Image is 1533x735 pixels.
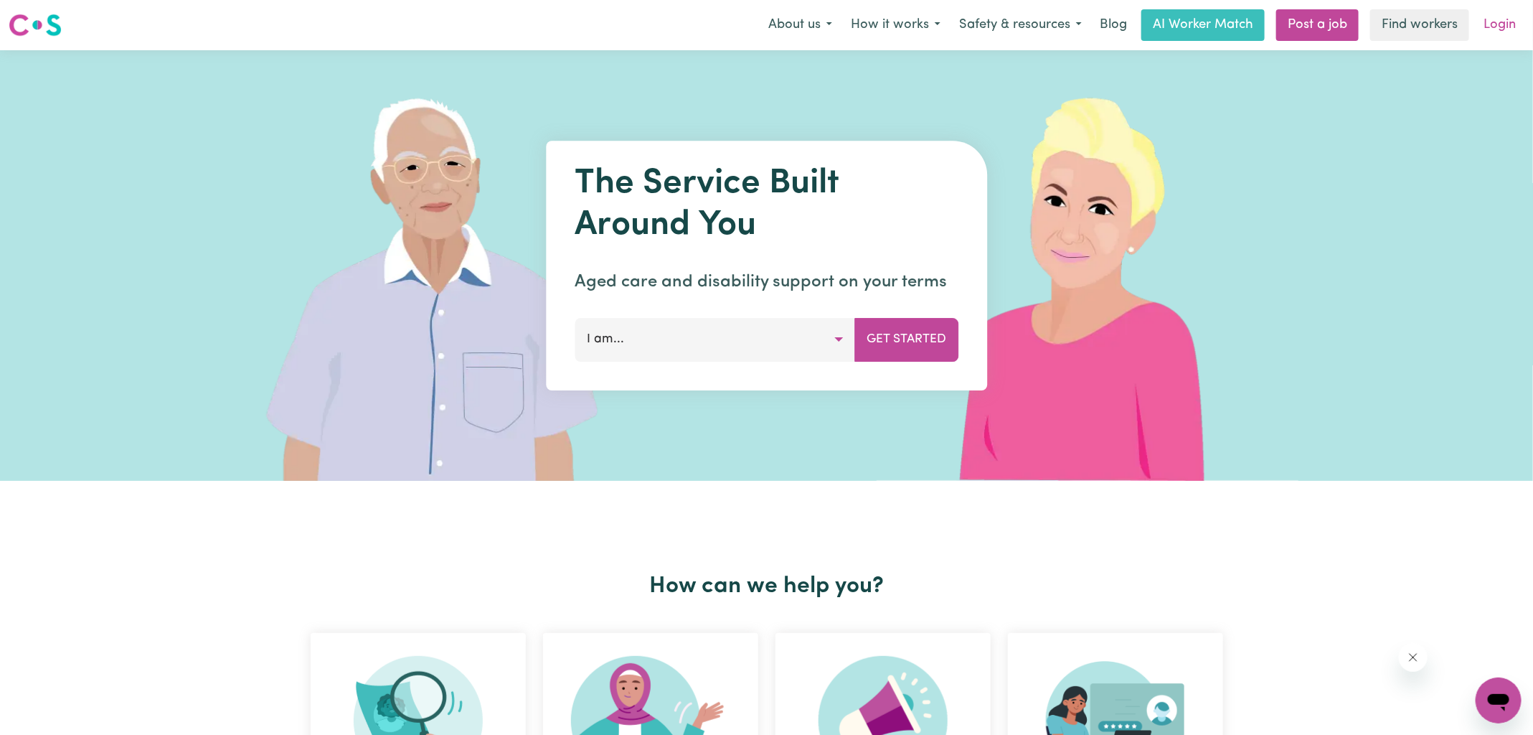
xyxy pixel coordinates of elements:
a: Blog [1091,9,1136,41]
span: Need any help? [9,10,87,22]
button: Get Started [854,318,958,361]
h2: How can we help you? [302,573,1232,600]
a: Login [1475,9,1524,41]
iframe: Button to launch messaging window [1476,678,1522,724]
p: Aged care and disability support on your terms [575,269,958,295]
button: About us [759,10,841,40]
h1: The Service Built Around You [575,164,958,246]
button: How it works [841,10,950,40]
iframe: Close message [1399,643,1428,672]
a: AI Worker Match [1141,9,1265,41]
button: I am... [575,318,855,361]
a: Find workers [1370,9,1469,41]
button: Safety & resources [950,10,1091,40]
img: Careseekers logo [9,12,62,38]
a: Careseekers logo [9,9,62,42]
a: Post a job [1276,9,1359,41]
